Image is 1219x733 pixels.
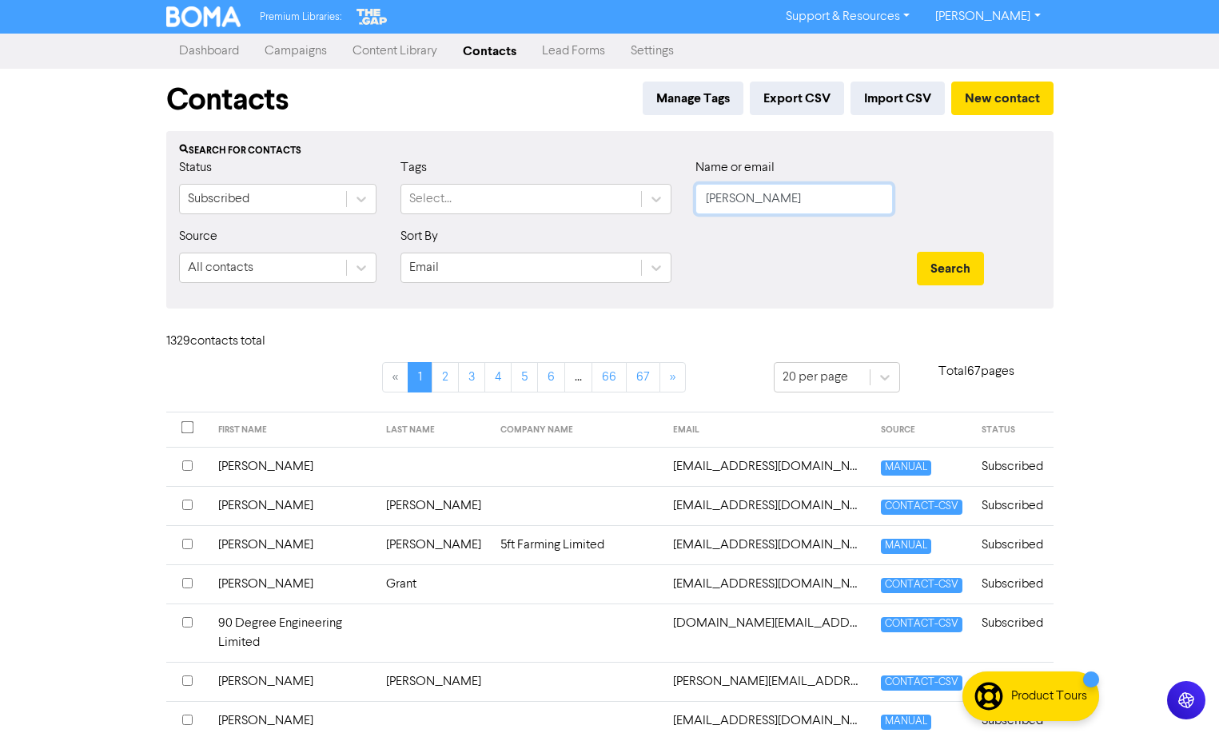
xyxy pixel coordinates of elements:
label: Name or email [695,158,775,177]
td: 5ftfarmerofficial@gmail.com [663,525,871,564]
span: CONTACT-CSV [881,578,962,593]
span: MANUAL [881,715,931,730]
a: Page 5 [511,362,538,392]
a: Campaigns [252,35,340,67]
th: EMAIL [663,412,871,448]
td: [PERSON_NAME] [209,662,376,701]
div: 20 per page [783,368,848,387]
td: Subscribed [972,604,1053,662]
h1: Contacts [166,82,289,118]
div: Select... [409,189,452,209]
a: Page 3 [458,362,485,392]
span: CONTACT-CSV [881,675,962,691]
th: SOURCE [871,412,972,448]
td: aaron.condon@nz.sedgwick.com [663,662,871,701]
th: LAST NAME [376,412,491,448]
td: 90 Degree Engineering Limited [209,604,376,662]
td: [PERSON_NAME] [209,486,376,525]
div: Email [409,258,439,277]
td: 8mcmillanave@gmail.com [663,564,871,604]
div: All contacts [188,258,253,277]
label: Sort By [400,227,438,246]
td: 32kaipokemp@gmail.com [663,486,871,525]
label: Source [179,227,217,246]
a: Lead Forms [529,35,618,67]
a: Contacts [450,35,529,67]
a: Content Library [340,35,450,67]
td: 1codebuilding@gmail.com [663,447,871,486]
button: Import CSV [851,82,945,115]
a: Page 2 [432,362,459,392]
iframe: Chat Widget [1139,656,1219,733]
a: Page 6 [537,362,565,392]
td: Subscribed [972,447,1053,486]
th: COMPANY NAME [491,412,664,448]
span: MANUAL [881,539,931,554]
td: Subscribed [972,662,1053,701]
a: Page 4 [484,362,512,392]
a: Page 1 is your current page [408,362,432,392]
th: FIRST NAME [209,412,376,448]
a: Settings [618,35,687,67]
button: Manage Tags [643,82,743,115]
a: [PERSON_NAME] [922,4,1053,30]
td: [PERSON_NAME] [209,564,376,604]
div: Search for contacts [179,144,1041,158]
span: MANUAL [881,460,931,476]
a: Support & Resources [773,4,922,30]
th: STATUS [972,412,1053,448]
span: CONTACT-CSV [881,500,962,515]
td: [PERSON_NAME] [376,486,491,525]
a: Page 67 [626,362,660,392]
button: Search [917,252,984,285]
a: Dashboard [166,35,252,67]
td: 90degree.engineering@gmail.com [663,604,871,662]
td: [PERSON_NAME] [376,525,491,564]
p: Total 67 pages [900,362,1054,381]
span: Premium Libraries: [260,12,341,22]
img: BOMA Logo [166,6,241,27]
td: Subscribed [972,564,1053,604]
td: Subscribed [972,525,1053,564]
button: Export CSV [750,82,844,115]
td: [PERSON_NAME] [209,525,376,564]
td: 5ft Farming Limited [491,525,664,564]
div: Subscribed [188,189,249,209]
button: New contact [951,82,1054,115]
td: [PERSON_NAME] [376,662,491,701]
label: Status [179,158,212,177]
a: Page 66 [592,362,627,392]
td: Grant [376,564,491,604]
h6: 1329 contact s total [166,334,294,349]
span: CONTACT-CSV [881,617,962,632]
td: Subscribed [972,486,1053,525]
img: The Gap [354,6,389,27]
label: Tags [400,158,427,177]
a: » [659,362,686,392]
td: [PERSON_NAME] [209,447,376,486]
